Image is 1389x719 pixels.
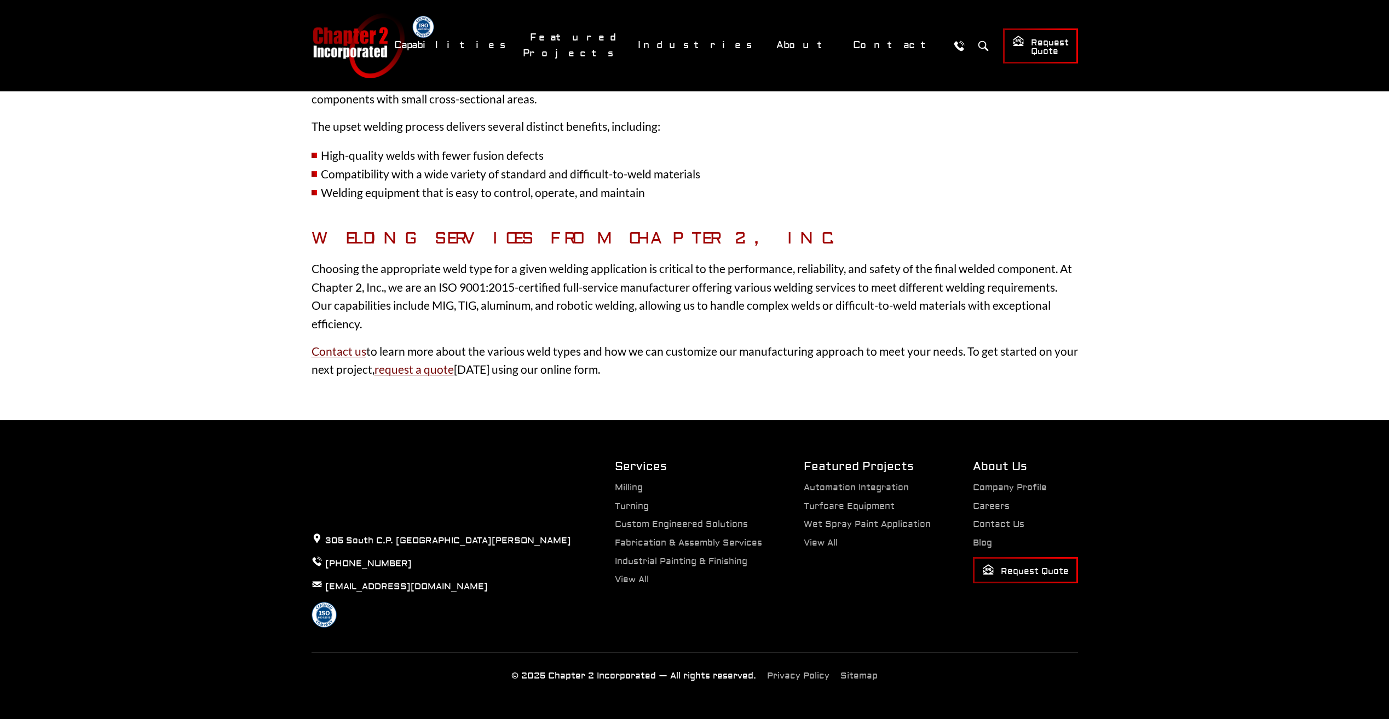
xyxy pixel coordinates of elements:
[374,362,454,376] a: request a quote
[312,533,571,548] p: 305 South C.P. [GEOGRAPHIC_DATA][PERSON_NAME]
[804,501,895,512] a: Turfcare Equipment
[523,26,625,65] a: Featured Projects
[312,228,846,248] span: Welding Services from Chapter 2, Inc.
[769,33,840,57] a: About
[631,33,764,57] a: Industries
[615,501,649,512] a: Turning
[973,482,1047,493] a: Company Profile
[615,519,748,530] a: Custom Engineered Solutions
[973,537,992,548] a: Blog
[973,501,1010,512] a: Careers
[949,36,970,56] a: Call Us
[312,262,1072,330] span: Choosing the appropriate weld type for a given welding application is critical to the performance...
[982,564,1069,577] span: Request Quote
[615,459,762,474] h2: Services
[325,558,412,569] a: [PHONE_NUMBER]
[312,344,1078,376] span: to learn more about the various weld types and how we can customize our manufacturing approach to...
[312,119,660,133] span: The upset welding process delivers several distinct benefits, including:
[804,482,909,493] a: Automation Integration
[321,167,700,181] span: Compatibility with a wide variety of standard and difficult-to-weld materials
[973,519,1024,530] a: Contact Us
[312,344,366,358] a: Contact us
[840,670,878,681] a: Sitemap
[973,36,994,56] button: Search
[321,185,645,199] span: Welding equipment that is easy to control, operate, and maintain
[846,33,944,57] a: Contact
[1003,28,1078,63] a: Request Quote
[387,33,517,57] a: Capabilities
[454,362,600,376] span: [DATE] using our online form.
[511,669,756,683] p: © 2025 Chapter 2 Incorporated — All rights reserved.
[325,581,488,592] a: [EMAIL_ADDRESS][DOMAIN_NAME]
[804,519,931,530] a: Wet Spray Paint Application
[321,148,544,162] span: High-quality welds with fewer fusion defects
[804,459,931,474] h2: Featured Projects
[312,13,405,78] a: Chapter 2 Incorporated
[615,537,762,548] a: Fabrication & Assembly Services
[973,459,1078,474] h2: About Us
[973,557,1078,583] a: Request Quote
[615,556,747,567] a: Industrial Painting & Finishing
[767,670,829,681] a: Privacy Policy
[615,574,649,585] a: View All
[615,482,643,493] a: Milling
[1012,35,1069,57] span: Request Quote
[804,537,838,548] a: View All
